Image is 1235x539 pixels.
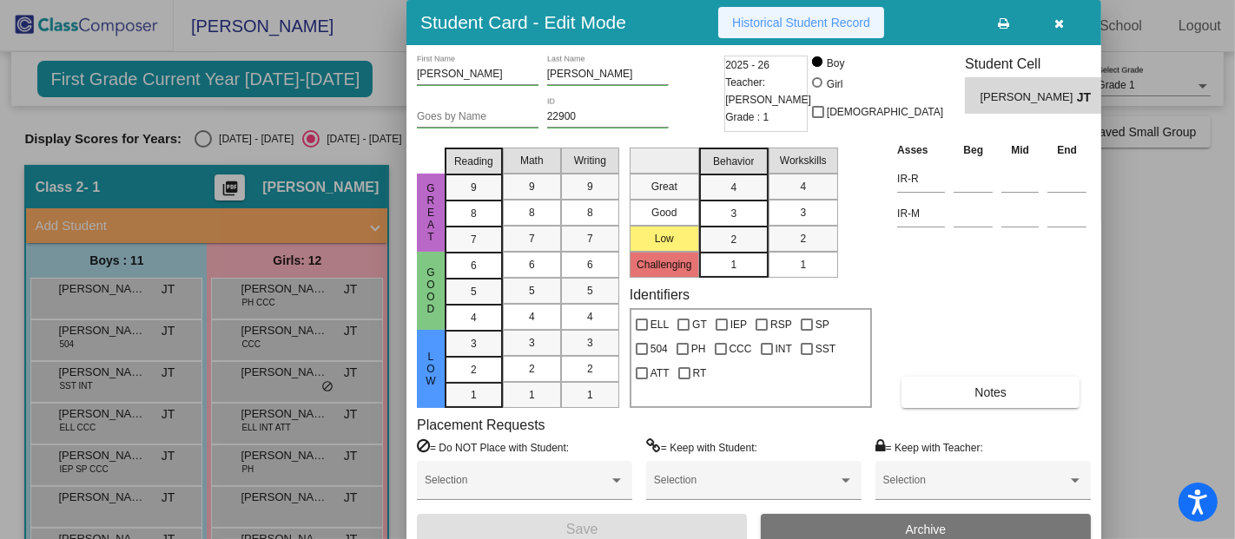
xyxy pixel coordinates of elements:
[471,180,477,195] span: 9
[693,363,707,384] span: RT
[587,387,593,403] span: 1
[826,76,843,92] div: Girl
[471,336,477,352] span: 3
[420,11,626,33] h3: Student Card - Edit Mode
[965,56,1116,72] h3: Student Cell
[471,232,477,247] span: 7
[730,314,747,335] span: IEP
[730,339,752,359] span: CCC
[587,179,593,194] span: 9
[587,309,593,325] span: 4
[529,205,535,220] span: 8
[730,257,736,273] span: 1
[587,231,593,246] span: 7
[651,314,669,335] span: ELL
[520,153,544,168] span: Math
[725,74,811,108] span: Teacher: [PERSON_NAME]
[587,361,593,377] span: 2
[587,257,593,273] span: 6
[471,258,477,273] span: 6
[651,363,670,384] span: ATT
[529,179,535,194] span: 9
[816,339,835,359] span: SST
[454,154,493,169] span: Reading
[471,362,477,378] span: 2
[417,111,538,123] input: goes by name
[875,438,983,456] label: = Keep with Teacher:
[587,283,593,299] span: 5
[691,339,706,359] span: PH
[718,7,884,38] button: Historical Student Record
[816,314,829,335] span: SP
[713,154,754,169] span: Behavior
[471,387,477,403] span: 1
[529,231,535,246] span: 7
[646,438,757,456] label: = Keep with Student:
[630,286,690,303] label: Identifiers
[725,56,769,74] span: 2025 - 26
[471,310,477,325] span: 4
[800,205,806,220] span: 3
[529,387,535,403] span: 1
[893,141,949,160] th: Asses
[826,56,845,71] div: Boy
[776,339,792,359] span: INT
[529,257,535,273] span: 6
[800,179,806,194] span: 4
[423,351,439,387] span: Low
[587,335,593,351] span: 3
[981,89,1077,107] span: [PERSON_NAME]
[423,266,439,315] span: Good
[901,377,1080,408] button: Notes
[974,385,1007,399] span: Notes
[725,108,769,126] span: Grade : 1
[566,522,598,536] span: Save
[906,523,947,536] span: Archive
[770,314,792,335] span: RSP
[897,200,945,227] input: assessment
[471,206,477,221] span: 8
[730,232,736,247] span: 2
[587,205,593,220] span: 8
[417,438,569,456] label: = Do NOT Place with Student:
[1077,89,1101,107] span: JT
[529,361,535,377] span: 2
[529,283,535,299] span: 5
[997,141,1043,160] th: Mid
[529,309,535,325] span: 4
[730,180,736,195] span: 4
[827,102,943,122] span: [DEMOGRAPHIC_DATA]
[800,231,806,246] span: 2
[651,339,668,359] span: 504
[417,417,545,433] label: Placement Requests
[732,16,870,30] span: Historical Student Record
[574,153,606,168] span: Writing
[529,335,535,351] span: 3
[730,206,736,221] span: 3
[692,314,707,335] span: GT
[949,141,997,160] th: Beg
[1043,141,1091,160] th: End
[897,166,945,192] input: assessment
[780,153,827,168] span: Workskills
[547,111,669,123] input: Enter ID
[800,257,806,273] span: 1
[471,284,477,299] span: 5
[423,182,439,243] span: Great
